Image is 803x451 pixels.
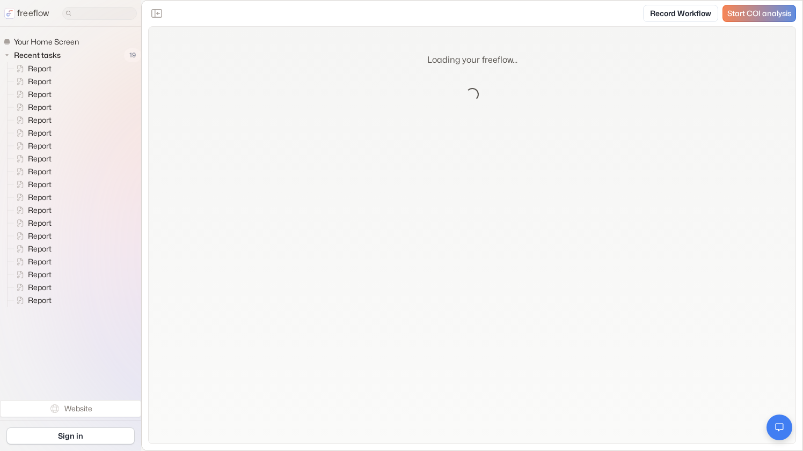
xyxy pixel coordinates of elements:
span: Report [26,128,55,138]
span: Report [26,63,55,74]
span: Report [26,76,55,87]
span: Report [26,192,55,203]
span: Report [26,141,55,151]
span: Report [26,179,55,190]
a: Report [8,281,56,294]
span: Report [26,166,55,177]
span: Report [26,218,55,228]
span: Your Home Screen [12,36,82,47]
span: Report [26,102,55,113]
a: Report [8,204,56,217]
a: Start COI analysis [722,5,796,22]
a: freeflow [4,7,49,20]
span: Report [26,89,55,100]
p: freeflow [17,7,49,20]
a: Report [8,88,56,101]
span: Report [26,205,55,216]
span: Report [26,231,55,241]
span: Recent tasks [12,50,64,61]
span: 19 [124,48,141,62]
p: Loading your freeflow... [427,54,517,66]
span: Report [26,282,55,293]
button: Recent tasks [3,49,65,62]
a: Report [8,114,56,127]
button: Open chat [766,415,792,440]
a: Report [8,101,56,114]
a: Report [8,75,56,88]
span: Report [26,243,55,254]
span: Start COI analysis [727,9,791,18]
a: Report [8,127,56,139]
a: Report [8,178,56,191]
a: Sign in [6,427,135,445]
a: Report [8,230,56,242]
a: Report [8,191,56,204]
button: Close the sidebar [148,5,165,22]
span: Report [26,295,55,306]
a: Report [8,294,56,307]
a: Record Workflow [643,5,718,22]
a: Report [8,165,56,178]
span: Report [26,269,55,280]
a: Your Home Screen [3,35,83,48]
a: Report [8,152,56,165]
a: Report [8,255,56,268]
a: Report [8,268,56,281]
a: Report [8,62,56,75]
span: Report [26,153,55,164]
a: Report [8,217,56,230]
a: Report [8,139,56,152]
a: Report [8,242,56,255]
span: Report [26,256,55,267]
span: Report [26,115,55,125]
